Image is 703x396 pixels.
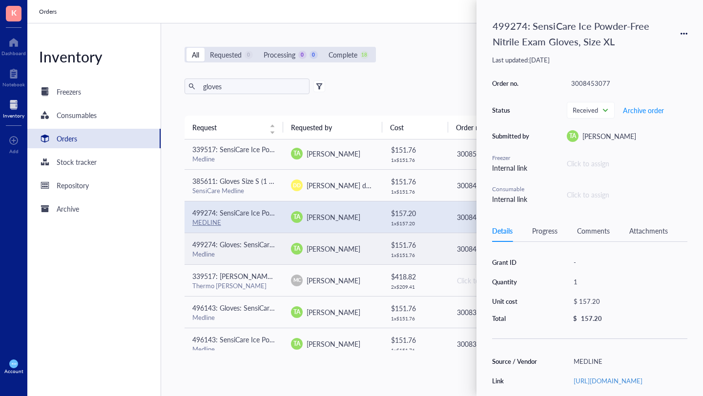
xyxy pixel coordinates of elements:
[11,362,16,365] span: KW
[448,328,547,359] td: 3008323717
[448,233,547,264] td: 3008436265
[457,275,539,286] div: Click to add
[581,314,602,323] div: 157.20
[492,154,531,162] div: Freezer
[492,277,542,286] div: Quantity
[307,307,360,317] span: [PERSON_NAME]
[298,51,307,59] div: 0
[492,314,542,323] div: Total
[391,189,440,195] div: 1 x $ 151.76
[9,148,19,154] div: Add
[192,313,276,322] div: Medline
[192,218,221,227] a: MEDLINE
[492,297,542,306] div: Unit cost
[192,239,474,249] span: 499274: Gloves: SensiCare Ice Powder-Free Nitrile Exam Gloves with SmartGuard Film, Size S
[569,275,687,289] div: 1
[27,82,161,101] a: Freezers
[293,339,300,348] span: TA
[293,213,300,221] span: TA
[307,212,360,222] span: [PERSON_NAME]
[492,162,531,173] div: Internal link
[293,244,300,253] span: TA
[391,252,440,258] div: 1 x $ 151.76
[27,176,161,195] a: Repository
[192,303,474,313] span: 496143: Gloves: SensiCare Ice Powder-Free Nitrile Exam Gloves with SmartGuard Film, Size S
[307,149,360,158] span: [PERSON_NAME]
[2,81,25,87] div: Notebook
[27,129,161,148] a: Orders
[569,295,683,308] div: $ 157.20
[1,50,26,56] div: Dashboard
[457,180,539,191] div: 3008493989
[448,201,547,233] td: 3008453077
[457,212,539,222] div: 3008453077
[573,314,577,323] div: $
[391,220,440,226] div: 1 x $ 157.20
[27,47,161,66] div: Inventory
[192,250,276,258] div: Medline
[2,66,25,87] a: Notebook
[185,116,284,139] th: Request
[245,51,253,59] div: 0
[4,368,23,374] div: Account
[457,338,539,349] div: 3008323717
[622,102,664,118] button: Archive order
[192,144,453,154] span: 339517: SensiCare Ice Powder-Free Nitrile Exam Gloves with SmartGuard Film, Size M
[310,51,318,59] div: 0
[577,225,610,236] div: Comments
[567,189,609,200] div: Click to assign
[192,176,322,186] span: 385611: Gloves Size S (1 case of 10 boxes)
[293,149,300,158] span: TA
[567,158,687,169] div: Click to assign
[192,335,453,344] span: 496143: SensiCare Ice Powder-Free Nitrile Exam Gloves with SmartGuard Film, Size M
[492,376,542,385] div: Link
[307,339,360,349] span: [PERSON_NAME]
[492,194,531,204] div: Internal link
[582,131,636,141] span: [PERSON_NAME]
[360,51,369,59] div: 18
[488,16,675,52] div: 499274: SensiCare Ice Powder-Free Nitrile Exam Gloves, Size XL
[492,185,531,194] div: Consumable
[192,281,276,290] div: Thermo [PERSON_NAME]
[629,225,668,236] div: Attachments
[11,6,17,19] span: K
[457,307,539,317] div: 3008323717
[293,181,301,189] span: DD
[57,133,77,144] div: Orders
[192,345,276,354] div: Medline
[492,56,687,64] div: Last updated: [DATE]
[391,239,440,250] div: $ 151.76
[192,122,264,133] span: Request
[391,284,440,290] div: 2 x $ 209.41
[448,138,547,169] td: 3008509359
[391,271,440,282] div: $ 418.82
[3,97,24,119] a: Inventory
[307,180,432,190] span: [PERSON_NAME] de la [PERSON_NAME]
[569,256,687,269] div: -
[623,106,664,114] span: Archive order
[382,116,448,139] th: Cost
[57,180,89,191] div: Repository
[57,203,79,214] div: Archive
[492,357,542,366] div: Source / Vendor
[391,316,440,321] div: 1 x $ 151.76
[329,49,357,60] div: Complete
[57,110,97,120] div: Consumables
[492,132,531,140] div: Submitted by
[27,199,161,218] a: Archive
[293,277,301,284] span: MC
[27,152,161,172] a: Stock tracker
[569,355,687,368] div: MEDLINE
[457,243,539,254] div: 3008436265
[192,271,392,281] span: 339517: [PERSON_NAME] MICRO-TOUCH™ Nitrile Sterile Gloves
[492,106,531,115] div: Status
[39,7,59,17] a: Orders
[283,116,382,139] th: Requested by
[391,347,440,353] div: 1 x $ 151.76
[1,35,26,56] a: Dashboard
[307,244,360,254] span: [PERSON_NAME]
[27,105,161,125] a: Consumables
[192,208,386,218] span: 499274: SensiCare Ice Powder-Free Nitrile Exam Gloves, Size XL
[391,303,440,314] div: $ 151.76
[532,225,558,236] div: Progress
